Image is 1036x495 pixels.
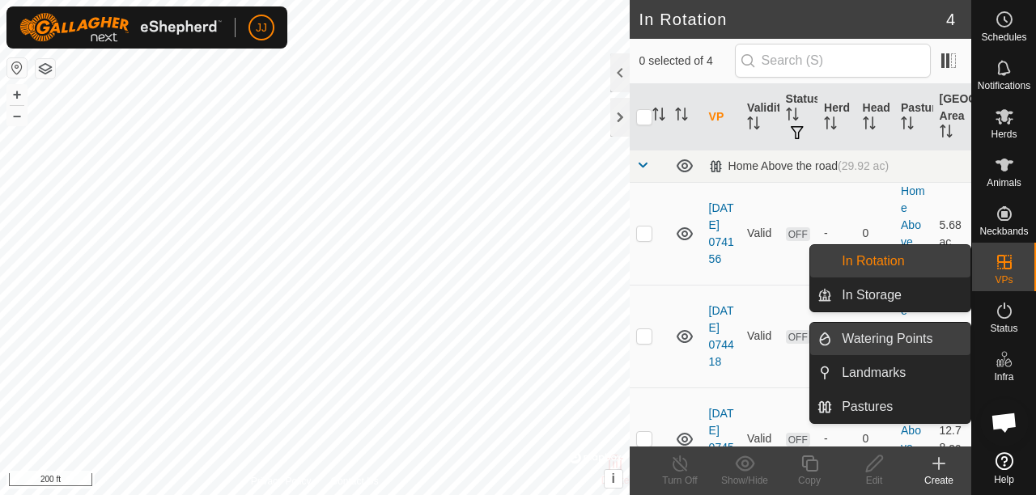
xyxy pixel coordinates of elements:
[817,84,856,150] th: Herd
[747,119,760,132] p-sorticon: Activate to sort
[741,84,779,150] th: Validity
[832,391,970,423] a: Pastures
[709,201,734,265] a: [DATE] 074156
[842,473,906,488] div: Edit
[842,397,893,417] span: Pastures
[863,119,876,132] p-sorticon: Activate to sort
[987,178,1021,188] span: Animals
[856,387,894,490] td: 0
[990,324,1017,333] span: Status
[933,387,971,490] td: 12.78 ac
[940,127,953,140] p-sorticon: Activate to sort
[639,53,735,70] span: 0 selected of 4
[652,110,665,123] p-sorticon: Activate to sort
[972,446,1036,491] a: Help
[786,433,810,446] span: OFF
[7,106,27,125] button: –
[810,245,970,277] li: In Rotation
[703,84,741,150] th: VP
[675,110,688,123] p-sorticon: Activate to sort
[994,475,1014,484] span: Help
[906,473,971,488] div: Create
[901,184,925,282] a: Home Above the road
[978,81,1030,91] span: Notifications
[824,430,849,447] div: -
[709,159,889,173] div: Home Above the road
[741,387,779,490] td: Valid
[842,286,902,305] span: In Storage
[709,304,734,368] a: [DATE] 074418
[777,473,842,488] div: Copy
[838,159,889,172] span: (29.92 ac)
[786,110,799,123] p-sorticon: Activate to sort
[901,119,914,132] p-sorticon: Activate to sort
[779,84,817,150] th: Status
[7,58,27,78] button: Reset Map
[842,329,932,349] span: Watering Points
[256,19,267,36] span: JJ
[832,357,970,389] a: Landmarks
[981,32,1026,42] span: Schedules
[786,227,810,241] span: OFF
[994,372,1013,382] span: Infra
[810,391,970,423] li: Pastures
[995,275,1013,285] span: VPs
[605,470,622,488] button: i
[611,472,614,485] span: i
[330,474,378,489] a: Contact Us
[832,279,970,311] a: In Storage
[946,7,955,32] span: 4
[832,323,970,355] a: Watering Points
[712,473,777,488] div: Show/Hide
[842,252,904,271] span: In Rotation
[19,13,222,42] img: Gallagher Logo
[832,245,970,277] a: In Rotation
[979,226,1028,236] span: Neckbands
[991,129,1017,139] span: Herds
[741,285,779,387] td: Valid
[856,182,894,285] td: 0
[933,182,971,285] td: 5.68 ac
[7,85,27,104] button: +
[709,407,734,471] a: [DATE] 074510
[856,84,894,150] th: Head
[810,357,970,389] li: Landmarks
[842,363,906,383] span: Landmarks
[824,225,849,242] div: -
[980,398,1029,446] div: Open chat
[639,10,946,29] h2: In Rotation
[251,474,312,489] a: Privacy Policy
[894,84,932,150] th: Pasture
[735,44,931,78] input: Search (S)
[36,59,55,78] button: Map Layers
[786,330,810,344] span: OFF
[933,84,971,150] th: [GEOGRAPHIC_DATA] Area
[824,119,837,132] p-sorticon: Activate to sort
[810,279,970,311] li: In Storage
[647,473,712,488] div: Turn Off
[741,182,779,285] td: Valid
[810,323,970,355] li: Watering Points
